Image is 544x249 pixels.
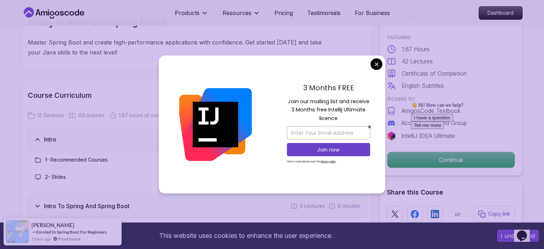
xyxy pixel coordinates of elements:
[387,187,515,197] h2: Share this Course
[479,6,522,19] p: Dashboard
[28,90,366,100] h2: Course Curriculum
[387,152,515,168] p: Continue
[28,37,332,57] p: Master Spring Boot and create high-performance applications with confidence. Get started [DATE] a...
[3,3,132,30] div: 👋 Hi! How can we help?I have a questionTell me more
[408,99,537,217] iframe: chat widget
[300,202,325,210] span: 4 Lectures
[401,131,455,140] p: IntelliJ IDEA Ultimate
[402,57,433,66] p: 42 Lectures
[355,9,390,17] a: For Business
[175,9,208,23] button: Products
[338,202,360,210] span: 8 minutes
[497,230,539,242] button: Accept cookies
[387,152,515,168] button: Continue
[222,9,251,17] p: Resources
[36,229,107,235] a: Enroled to Spring Boot For Beginners
[31,229,35,235] span: ->
[3,3,55,9] span: 👋 Hi! How can we help?
[402,69,467,78] p: Certificate of Completion
[6,220,29,243] img: provesource social proof notification image
[45,173,66,181] h3: 2 - Slides
[3,22,36,30] button: Tell me more
[479,6,523,20] a: Dashboard
[28,128,366,151] button: Intro2 Lectures
[45,156,108,163] h3: 1 - Recommended Courses
[3,15,45,22] button: I have a question
[119,112,168,119] span: 1.67 hours of content
[58,236,80,242] a: ProveSource
[31,236,51,242] span: 5 hours ago
[514,220,537,242] iframe: chat widget
[28,194,366,218] button: Intro To Spring And Spring Boot4 Lectures 8 minutes
[402,81,444,90] p: English Subtitles
[402,45,430,53] p: 1.67 Hours
[387,131,396,140] img: jetbrains logo
[31,222,74,228] span: [PERSON_NAME]
[387,94,515,103] p: Access to:
[44,135,56,144] h3: Intro
[307,9,340,17] a: Testimonials
[44,202,129,210] h3: Intro To Spring And Spring Boot
[5,228,486,244] div: This website uses cookies to enhance the user experience.
[401,119,467,127] p: Access to Discord Group
[387,33,515,41] p: Includes:
[274,9,293,17] a: Pricing
[37,112,64,119] span: 12 Sections
[78,112,104,119] span: 42 Lectures
[401,106,461,115] p: AmigosCode Textbook
[222,9,260,23] button: Resources
[175,9,200,17] p: Products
